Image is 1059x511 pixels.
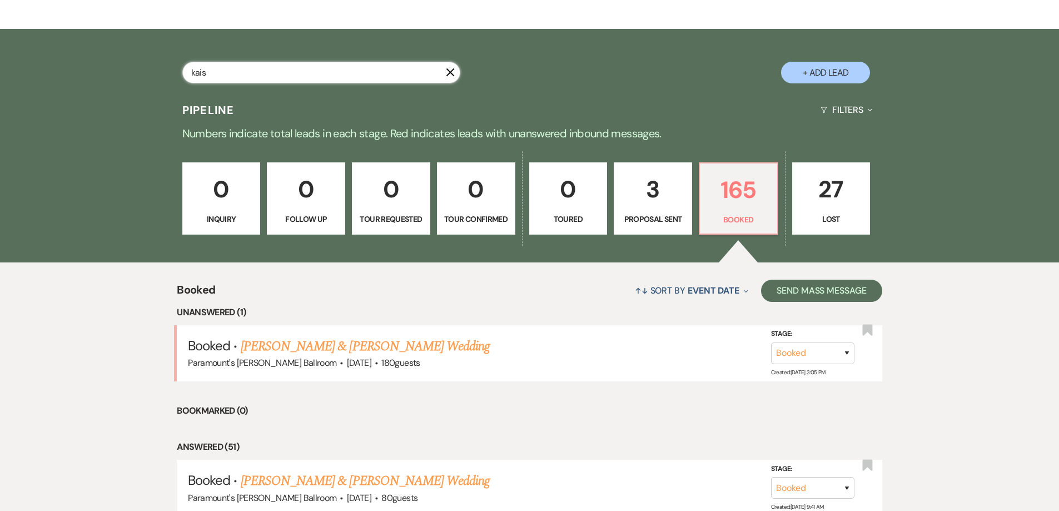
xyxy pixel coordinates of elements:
[190,171,253,208] p: 0
[699,162,778,235] a: 165Booked
[188,337,230,354] span: Booked
[274,213,338,225] p: Follow Up
[241,336,490,356] a: [PERSON_NAME] & [PERSON_NAME] Wedding
[792,162,871,235] a: 27Lost
[190,213,253,225] p: Inquiry
[799,171,863,208] p: 27
[444,171,508,208] p: 0
[241,471,490,491] a: [PERSON_NAME] & [PERSON_NAME] Wedding
[536,213,600,225] p: Toured
[347,492,371,504] span: [DATE]
[614,162,692,235] a: 3Proposal Sent
[359,171,423,208] p: 0
[182,62,460,83] input: Search by name, event date, email address or phone number
[816,95,877,125] button: Filters
[177,404,882,418] li: Bookmarked (0)
[437,162,515,235] a: 0Tour Confirmed
[177,281,215,305] span: Booked
[188,492,336,504] span: Paramount's [PERSON_NAME] Ballroom
[781,62,870,83] button: + Add Lead
[177,305,882,320] li: Unanswered (1)
[707,214,770,226] p: Booked
[381,357,420,369] span: 180 guests
[688,285,739,296] span: Event Date
[799,213,863,225] p: Lost
[621,171,685,208] p: 3
[182,162,261,235] a: 0Inquiry
[182,102,235,118] h3: Pipeline
[177,440,882,454] li: Answered (51)
[267,162,345,235] a: 0Follow Up
[352,162,430,235] a: 0Tour Requested
[630,276,753,305] button: Sort By Event Date
[347,357,371,369] span: [DATE]
[188,472,230,489] span: Booked
[761,280,882,302] button: Send Mass Message
[771,463,854,475] label: Stage:
[536,171,600,208] p: 0
[188,357,336,369] span: Paramount's [PERSON_NAME] Ballroom
[381,492,417,504] span: 80 guests
[529,162,608,235] a: 0Toured
[771,369,826,376] span: Created: [DATE] 3:05 PM
[771,328,854,340] label: Stage:
[130,125,930,142] p: Numbers indicate total leads in each stage. Red indicates leads with unanswered inbound messages.
[359,213,423,225] p: Tour Requested
[707,171,770,209] p: 165
[444,213,508,225] p: Tour Confirmed
[635,285,648,296] span: ↑↓
[274,171,338,208] p: 0
[771,503,824,510] span: Created: [DATE] 9:41 AM
[621,213,685,225] p: Proposal Sent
